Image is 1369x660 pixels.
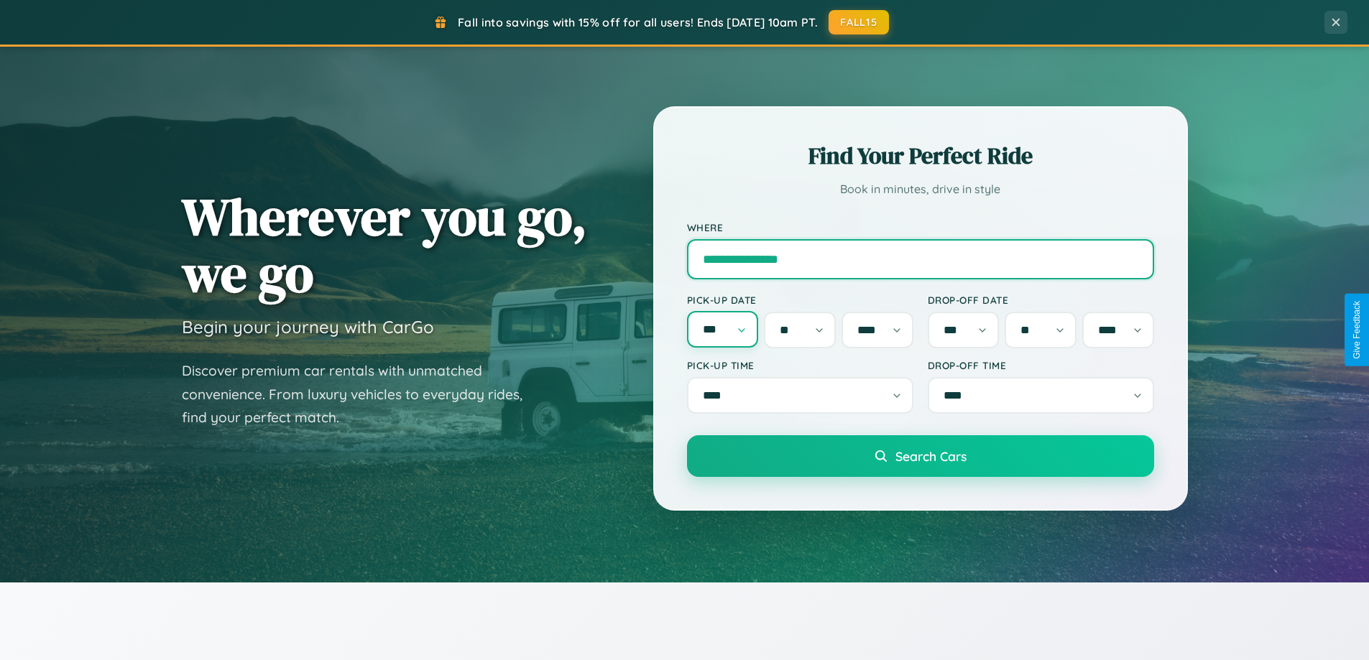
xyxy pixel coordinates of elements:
[928,359,1154,371] label: Drop-off Time
[687,435,1154,477] button: Search Cars
[182,316,434,338] h3: Begin your journey with CarGo
[1352,301,1362,359] div: Give Feedback
[458,15,818,29] span: Fall into savings with 15% off for all users! Ends [DATE] 10am PT.
[687,294,913,306] label: Pick-up Date
[182,359,541,429] p: Discover premium car rentals with unmatched convenience. From luxury vehicles to everyday rides, ...
[829,10,889,34] button: FALL15
[895,448,967,464] span: Search Cars
[687,179,1154,200] p: Book in minutes, drive in style
[687,140,1154,172] h2: Find Your Perfect Ride
[687,359,913,371] label: Pick-up Time
[182,188,587,302] h1: Wherever you go, we go
[687,221,1154,233] label: Where
[928,294,1154,306] label: Drop-off Date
